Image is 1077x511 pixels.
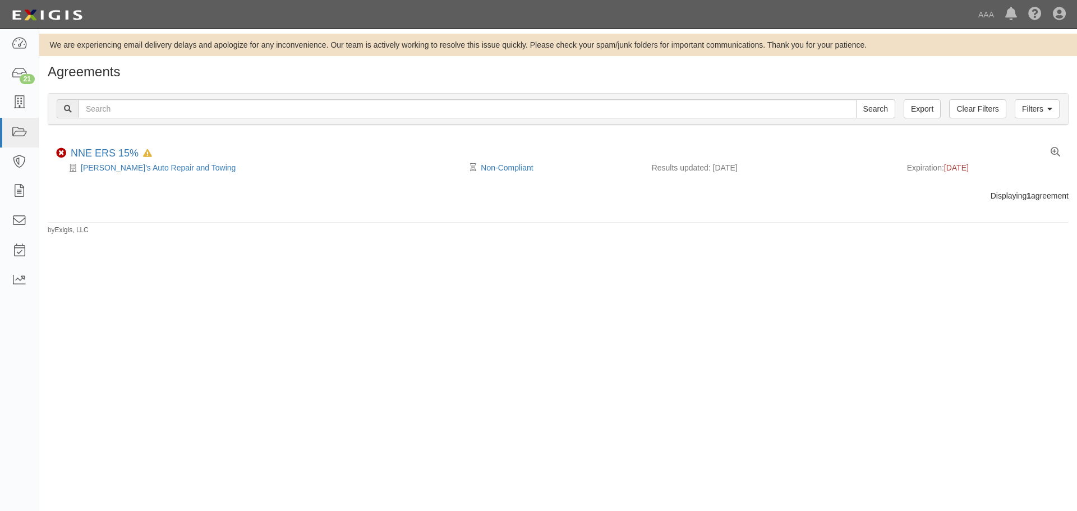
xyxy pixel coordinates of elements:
a: NNE ERS 15% [71,148,139,159]
i: Help Center - Complianz [1028,8,1042,21]
span: [DATE] [944,163,969,172]
input: Search [856,99,895,118]
a: Export [904,99,941,118]
a: Non-Compliant [481,163,533,172]
i: In Default since 06/20/2025 [143,150,152,158]
img: logo-5460c22ac91f19d4615b14bd174203de0afe785f0fc80cf4dbbc73dc1793850b.png [8,5,86,25]
input: Search [79,99,857,118]
div: Mike's Auto Repair and Towing [56,162,473,173]
a: View results summary [1051,148,1060,158]
a: Clear Filters [949,99,1006,118]
div: 21 [20,74,35,84]
div: NNE ERS 15% [71,148,152,160]
div: Expiration: [907,162,1060,173]
a: [PERSON_NAME]'s Auto Repair and Towing [81,163,236,172]
small: by [48,225,89,235]
h1: Agreements [48,65,1069,79]
b: 1 [1027,191,1031,200]
a: AAA [973,3,1000,26]
a: Filters [1015,99,1060,118]
div: We are experiencing email delivery delays and apologize for any inconvenience. Our team is active... [39,39,1077,50]
div: Displaying agreement [39,190,1077,201]
div: Results updated: [DATE] [652,162,890,173]
a: Exigis, LLC [55,226,89,234]
i: Pending Review [470,164,476,172]
i: Non-Compliant [56,148,66,158]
